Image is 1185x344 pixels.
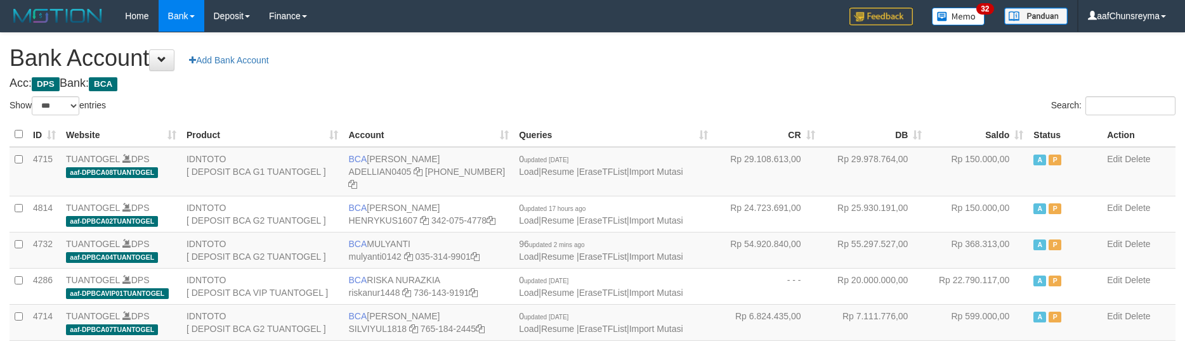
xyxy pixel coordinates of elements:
span: aaf-DPBCA02TUANTOGEL [66,216,158,227]
td: 4286 [28,268,61,304]
a: Copy 5655032115 to clipboard [348,179,357,189]
span: BCA [89,77,117,91]
a: Copy 0353149901 to clipboard [471,252,480,262]
select: Showentries [32,96,79,115]
input: Search: [1085,96,1175,115]
td: 4714 [28,304,61,340]
a: Load [519,252,539,262]
span: BCA [348,275,367,285]
a: TUANTOGEL [66,154,120,164]
td: Rp 7.111.776,00 [820,304,927,340]
a: Delete [1125,154,1150,164]
td: RISKA NURAZKIA 736-143-9191 [343,268,514,304]
a: EraseTFList [579,167,627,177]
th: Website: activate to sort column ascending [61,122,181,147]
a: Import Mutasi [629,167,683,177]
img: Button%20Memo.svg [932,8,985,25]
a: Resume [541,288,574,298]
span: Active [1033,203,1046,214]
span: aaf-DPBCA07TUANTOGEL [66,324,158,335]
h1: Bank Account [10,46,1175,71]
td: 4715 [28,147,61,196]
span: Paused [1049,203,1061,214]
a: Delete [1125,311,1150,321]
span: aaf-DPBCA04TUANTOGEL [66,252,158,263]
a: riskanur1448 [348,288,400,298]
td: Rp 55.297.527,00 [820,232,927,268]
td: - - - [713,268,820,304]
span: Active [1033,239,1046,250]
td: Rp 150.000,00 [927,147,1028,196]
a: EraseTFList [579,324,627,334]
td: Rp 24.723.691,00 [713,196,820,232]
td: DPS [61,196,181,232]
span: updated 17 hours ago [524,205,586,212]
td: DPS [61,268,181,304]
a: EraseTFList [579,252,627,262]
td: IDNTOTO [ DEPOSIT BCA G1 TUANTOGEL ] [181,147,344,196]
a: Edit [1107,239,1122,249]
span: BCA [348,239,367,249]
a: Copy ADELLIAN0405 to clipboard [414,167,422,177]
td: [PERSON_NAME] [PHONE_NUMBER] [343,147,514,196]
span: | | | [519,203,683,226]
span: updated [DATE] [524,314,568,321]
a: Load [519,215,539,226]
a: Import Mutasi [629,324,683,334]
a: Import Mutasi [629,215,683,226]
td: IDNTOTO [ DEPOSIT BCA G2 TUANTOGEL ] [181,232,344,268]
th: DB: activate to sort column ascending [820,122,927,147]
a: TUANTOGEL [66,275,120,285]
a: Load [519,324,539,334]
span: updated [DATE] [524,156,568,163]
a: HENRYKUS1607 [348,215,417,226]
a: Delete [1125,203,1150,213]
span: 0 [519,311,568,321]
a: Edit [1107,154,1122,164]
span: Active [1033,276,1046,286]
td: Rp 20.000.000,00 [820,268,927,304]
a: ADELLIAN0405 [348,167,411,177]
td: DPS [61,232,181,268]
a: Copy 7651842445 to clipboard [476,324,485,334]
span: | | | [519,275,683,298]
a: EraseTFList [579,215,627,226]
a: Copy riskanur1448 to clipboard [402,288,411,298]
td: Rp 29.108.613,00 [713,147,820,196]
span: 0 [519,203,586,213]
th: Action [1102,122,1175,147]
span: 96 [519,239,584,249]
span: updated [DATE] [524,277,568,284]
th: Account: activate to sort column ascending [343,122,514,147]
td: Rp 599.000,00 [927,304,1028,340]
span: BCA [348,154,367,164]
a: Import Mutasi [629,288,683,298]
a: TUANTOGEL [66,239,120,249]
td: DPS [61,304,181,340]
td: Rp 25.930.191,00 [820,196,927,232]
span: Active [1033,155,1046,165]
th: ID: activate to sort column ascending [28,122,61,147]
td: 4814 [28,196,61,232]
td: [PERSON_NAME] 765-184-2445 [343,304,514,340]
a: SILVIYUL1818 [348,324,407,334]
img: Feedback.jpg [849,8,913,25]
span: Active [1033,312,1046,322]
a: Copy 3420754778 to clipboard [487,215,495,226]
a: Copy 7361439191 to clipboard [469,288,478,298]
a: Load [519,288,539,298]
a: Edit [1107,275,1122,285]
a: Resume [541,324,574,334]
label: Show entries [10,96,106,115]
a: Resume [541,167,574,177]
a: Resume [541,252,574,262]
a: Copy mulyanti0142 to clipboard [404,252,413,262]
span: | | | [519,239,683,262]
span: Paused [1049,312,1061,322]
img: panduan.png [1004,8,1068,25]
span: aaf-DPBCA08TUANTOGEL [66,167,158,178]
label: Search: [1051,96,1175,115]
a: Delete [1125,239,1150,249]
span: 32 [976,3,993,15]
td: IDNTOTO [ DEPOSIT BCA G2 TUANTOGEL ] [181,304,344,340]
